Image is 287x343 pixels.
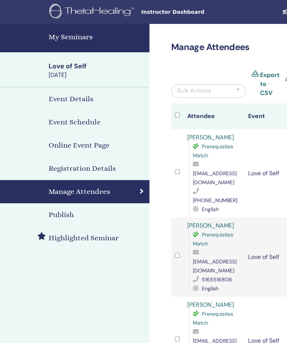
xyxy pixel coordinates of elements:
[44,62,149,80] a: Love of Self[DATE]
[187,222,234,229] a: [PERSON_NAME]
[49,163,116,174] h4: Registration Details
[202,206,219,213] span: English
[141,8,253,16] span: Instructor Dashboard
[177,86,211,95] div: Bulk Actions
[49,186,110,197] h4: Manage Attendees
[49,71,145,79] div: [DATE]
[260,71,280,98] a: Export to CSV
[193,197,237,204] span: [PHONE_NUMBER]
[49,232,119,244] h4: Highlighted Seminar
[49,31,145,43] h4: My Seminars
[193,231,233,247] span: Prerequisites Match
[187,301,234,309] a: [PERSON_NAME]
[193,258,237,274] span: [EMAIL_ADDRESS][DOMAIN_NAME]
[49,62,145,71] div: Love of Self
[202,285,219,292] span: English
[202,276,232,283] span: 5165516806
[183,103,244,129] th: Attendee
[49,4,137,21] img: logo.png
[187,133,234,141] a: [PERSON_NAME]
[49,93,93,105] h4: Event Details
[193,310,233,326] span: Prerequisites Match
[49,140,109,151] h4: Online Event Page
[49,117,101,128] h4: Event Schedule
[193,143,233,159] span: Prerequisites Match
[49,209,74,220] h4: Publish
[193,170,237,186] span: [EMAIL_ADDRESS][DOMAIN_NAME]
